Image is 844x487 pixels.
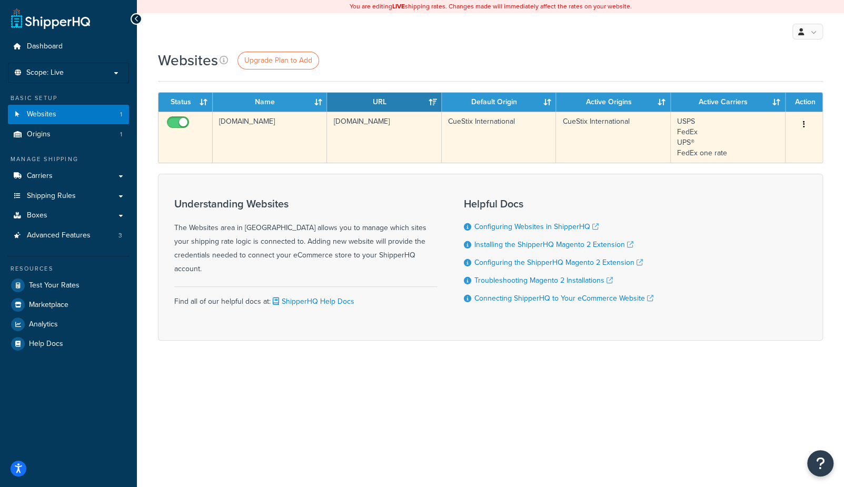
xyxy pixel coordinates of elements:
[8,125,129,144] li: Origins
[8,105,129,124] a: Websites 1
[29,340,63,349] span: Help Docs
[8,276,129,295] a: Test Your Rates
[474,293,653,304] a: Connecting ShipperHQ to Your eCommerce Website
[120,110,122,119] span: 1
[26,68,64,77] span: Scope: Live
[474,275,613,286] a: Troubleshooting Magento 2 Installations
[327,112,441,163] td: [DOMAIN_NAME]
[8,295,129,314] a: Marketplace
[474,221,599,232] a: Configuring Websites in ShipperHQ
[11,8,90,29] a: ShipperHQ Home
[8,94,129,103] div: Basic Setup
[8,226,129,245] li: Advanced Features
[120,130,122,139] span: 1
[442,112,557,163] td: CueStix International
[174,198,438,276] div: The Websites area in [GEOGRAPHIC_DATA] allows you to manage which sites your shipping rate logic ...
[27,42,63,51] span: Dashboard
[158,50,218,71] h1: Websites
[244,55,312,66] span: Upgrade Plan to Add
[213,93,327,112] th: Name: activate to sort column ascending
[8,226,129,245] a: Advanced Features 3
[8,186,129,206] a: Shipping Rules
[27,130,51,139] span: Origins
[8,206,129,225] a: Boxes
[27,231,91,240] span: Advanced Features
[8,155,129,164] div: Manage Shipping
[671,112,786,163] td: USPS FedEx UPS® FedEx one rate
[271,296,354,307] a: ShipperHQ Help Docs
[8,105,129,124] li: Websites
[807,450,833,476] button: Open Resource Center
[174,198,438,210] h3: Understanding Websites
[29,301,68,310] span: Marketplace
[8,125,129,144] a: Origins 1
[786,93,822,112] th: Action
[474,239,633,250] a: Installing the ShipperHQ Magento 2 Extension
[556,112,671,163] td: CueStix International
[671,93,786,112] th: Active Carriers: activate to sort column ascending
[8,264,129,273] div: Resources
[474,257,643,268] a: Configuring the ShipperHQ Magento 2 Extension
[174,286,438,309] div: Find all of our helpful docs at:
[27,172,53,181] span: Carriers
[442,93,557,112] th: Default Origin: activate to sort column ascending
[27,110,56,119] span: Websites
[464,198,653,210] h3: Helpful Docs
[29,281,80,290] span: Test Your Rates
[8,37,129,56] a: Dashboard
[118,231,122,240] span: 3
[237,52,319,69] a: Upgrade Plan to Add
[8,315,129,334] a: Analytics
[392,2,405,11] b: LIVE
[8,166,129,186] a: Carriers
[556,93,671,112] th: Active Origins: activate to sort column ascending
[27,211,47,220] span: Boxes
[8,334,129,353] a: Help Docs
[27,192,76,201] span: Shipping Rules
[213,112,327,163] td: [DOMAIN_NAME]
[29,320,58,329] span: Analytics
[327,93,441,112] th: URL: activate to sort column ascending
[158,93,213,112] th: Status: activate to sort column ascending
